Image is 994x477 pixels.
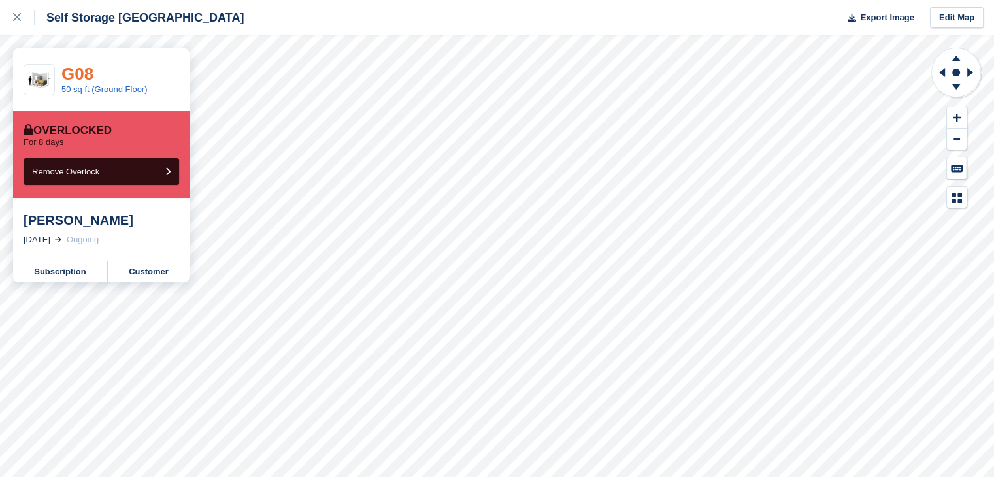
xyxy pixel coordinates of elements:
button: Keyboard Shortcuts [947,157,967,179]
button: Export Image [840,7,914,29]
button: Map Legend [947,187,967,208]
div: [DATE] [24,233,50,246]
div: Self Storage [GEOGRAPHIC_DATA] [35,10,244,25]
div: Overlocked [24,124,112,137]
a: Customer [108,261,190,282]
a: G08 [61,64,93,84]
span: Export Image [860,11,914,24]
img: 50.jpg [24,69,54,91]
span: Remove Overlock [32,167,99,176]
a: Subscription [13,261,108,282]
a: 50 sq ft (Ground Floor) [61,84,148,94]
p: For 8 days [24,137,63,148]
button: Zoom In [947,107,967,129]
button: Zoom Out [947,129,967,150]
a: Edit Map [930,7,984,29]
button: Remove Overlock [24,158,179,185]
div: Ongoing [67,233,99,246]
img: arrow-right-light-icn-cde0832a797a2874e46488d9cf13f60e5c3a73dbe684e267c42b8395dfbc2abf.svg [55,237,61,242]
div: [PERSON_NAME] [24,212,179,228]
